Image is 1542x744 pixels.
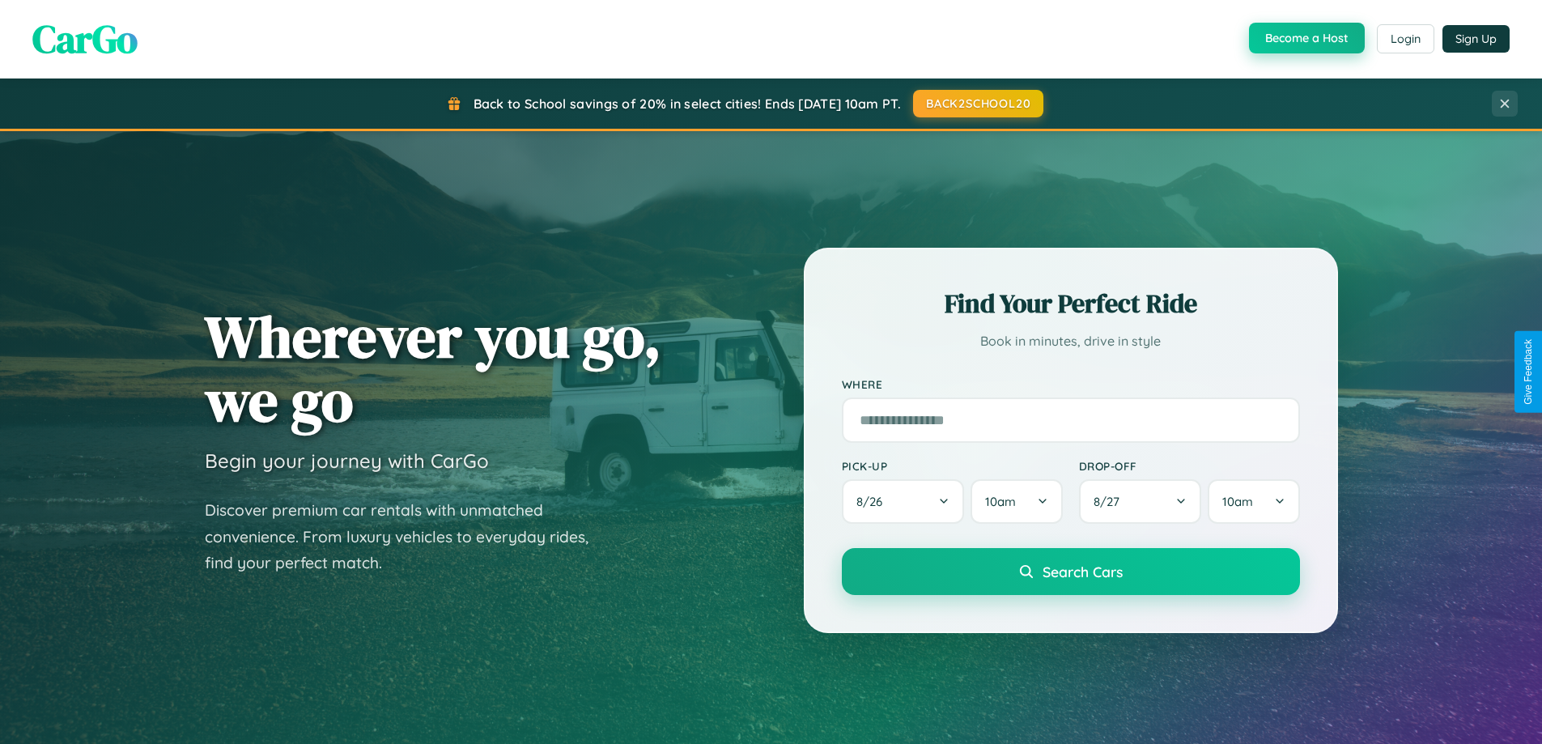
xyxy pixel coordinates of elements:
label: Pick-up [842,459,1063,473]
h1: Wherever you go, we go [205,304,661,432]
span: CarGo [32,12,138,66]
span: 10am [985,494,1016,509]
button: 8/26 [842,479,965,524]
h3: Begin your journey with CarGo [205,449,489,473]
span: Back to School savings of 20% in select cities! Ends [DATE] 10am PT. [474,96,901,112]
p: Book in minutes, drive in style [842,329,1300,353]
button: Become a Host [1249,23,1365,53]
button: Search Cars [842,548,1300,595]
button: 8/27 [1079,479,1202,524]
label: Drop-off [1079,459,1300,473]
span: Search Cars [1043,563,1123,580]
button: Sign Up [1442,25,1510,53]
p: Discover premium car rentals with unmatched convenience. From luxury vehicles to everyday rides, ... [205,497,610,576]
button: 10am [1208,479,1299,524]
label: Where [842,377,1300,391]
span: 8 / 27 [1094,494,1128,509]
button: BACK2SCHOOL20 [913,90,1043,117]
button: Login [1377,24,1434,53]
span: 10am [1222,494,1253,509]
div: Give Feedback [1523,339,1534,405]
button: 10am [971,479,1062,524]
h2: Find Your Perfect Ride [842,286,1300,321]
span: 8 / 26 [856,494,890,509]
